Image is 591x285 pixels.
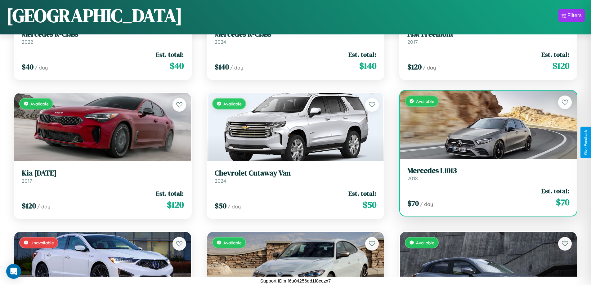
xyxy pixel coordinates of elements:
[416,240,434,245] span: Available
[30,101,49,106] span: Available
[416,99,434,104] span: Available
[215,30,377,45] a: Mercedes R-Class2024
[22,30,184,39] h3: Mercedes R-Class
[407,62,422,72] span: $ 120
[30,240,54,245] span: Unavailable
[558,9,585,22] button: Filters
[6,264,21,279] div: Open Intercom Messenger
[567,12,582,19] div: Filters
[407,198,419,208] span: $ 70
[407,39,418,45] span: 2017
[22,169,184,184] a: Kia [DATE]2017
[407,166,569,181] a: Mercedes L10132018
[584,130,588,155] div: Give Feedback
[35,65,48,71] span: / day
[348,50,376,59] span: Est. total:
[6,3,182,28] h1: [GEOGRAPHIC_DATA]
[22,178,32,184] span: 2017
[22,169,184,178] h3: Kia [DATE]
[420,201,433,207] span: / day
[215,169,377,178] h3: Chevrolet Cutaway Van
[215,62,229,72] span: $ 140
[156,189,184,198] span: Est. total:
[407,30,569,45] a: Fiat Freemont2017
[359,60,376,72] span: $ 140
[228,203,241,210] span: / day
[215,169,377,184] a: Chevrolet Cutaway Van2024
[22,201,36,211] span: $ 120
[156,50,184,59] span: Est. total:
[22,30,184,45] a: Mercedes R-Class2022
[363,198,376,211] span: $ 50
[423,65,436,71] span: / day
[407,175,418,181] span: 2018
[541,50,569,59] span: Est. total:
[407,166,569,175] h3: Mercedes L1013
[223,101,242,106] span: Available
[215,201,226,211] span: $ 50
[348,189,376,198] span: Est. total:
[541,186,569,195] span: Est. total:
[37,203,50,210] span: / day
[230,65,243,71] span: / day
[215,178,226,184] span: 2024
[22,62,34,72] span: $ 40
[215,30,377,39] h3: Mercedes R-Class
[553,60,569,72] span: $ 120
[167,198,184,211] span: $ 120
[556,196,569,208] span: $ 70
[170,60,184,72] span: $ 40
[260,277,331,285] p: Support ID: mf6u04256dd1f8cezx7
[223,240,242,245] span: Available
[215,39,226,45] span: 2024
[407,30,569,39] h3: Fiat Freemont
[22,39,33,45] span: 2022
